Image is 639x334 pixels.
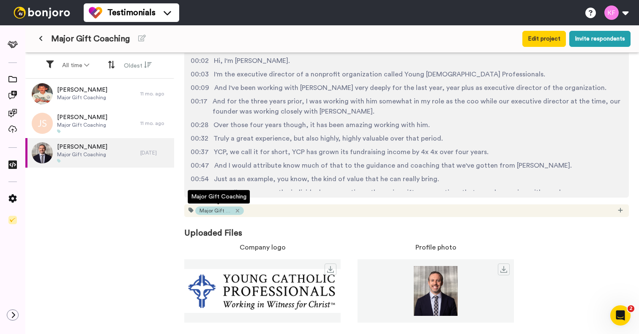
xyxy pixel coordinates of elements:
div: 11 mo. ago [140,90,170,97]
img: js.png [32,113,53,134]
span: And I would attribute know much of that to the guidance and coaching that we've gotten from [PERS... [214,160,572,171]
img: tm-color.svg [89,6,102,19]
span: 00:17 [191,96,208,117]
span: Profile photo [415,242,456,253]
iframe: Intercom live chat [610,305,631,326]
span: [PERSON_NAME] [57,86,107,94]
a: [PERSON_NAME]Major Gift Coaching[DATE] [25,138,174,168]
span: Testimonials [107,7,156,19]
img: bj-logo-header-white.svg [10,7,74,19]
span: Major Gift Coaching [57,94,107,101]
div: [DATE] [140,149,170,156]
span: Company logo [240,242,286,253]
span: 00:54 [191,174,209,184]
span: Uploaded Files [184,217,629,239]
img: 6567fc85-51e7-45dd-bc90-0ba3f5ed7615.jpeg [184,266,341,316]
img: 04e8bae4-c542-4326-a086-fc0b617c0d58.jpeg [32,83,53,104]
span: Major Gift Coaching [199,207,233,214]
span: 00:03 [191,69,209,79]
span: [PERSON_NAME] [57,143,107,151]
button: Invite respondents [569,31,631,47]
span: Major Gift Coaching [57,122,107,128]
a: [PERSON_NAME]Major Gift Coaching11 mo. ago [25,79,174,109]
span: I'm the executive director of a nonprofit organization called Young [DEMOGRAPHIC_DATA] Profession... [214,69,545,79]
a: [PERSON_NAME]Major Gift Coaching11 mo. ago [25,109,174,138]
span: Over those four years though, it has been amazing working with him. [213,120,430,130]
span: [PERSON_NAME] [57,113,107,122]
span: And for the three years prior, I was working with him somewhat in my role as the coo while our ex... [213,96,623,117]
span: 00:28 [191,120,208,130]
span: Major Gift Coaching [57,151,107,158]
span: 00:09 [191,83,209,93]
span: 00:47 [191,160,209,171]
span: YCP, we call it for short, YCP has grown its fundraising income by 4x 4x over four years. [214,147,489,157]
span: He really focuses on the individual conversations, the major gift conversations that were happeni... [214,187,623,208]
span: 00:02 [191,56,209,66]
span: Truly a great experience, but also highly, highly valuable over that period. [213,133,443,144]
span: 00:32 [191,133,208,144]
div: 11 mo. ago [140,120,170,127]
span: Hi, I'm [PERSON_NAME]. [214,56,290,66]
span: Just as an example, you know, the kind of value that he can really bring. [214,174,439,184]
button: Oldest [119,57,157,73]
span: 2 [628,305,634,312]
span: Major Gift Coaching [51,33,130,45]
span: 00:37 [191,147,209,157]
img: 7d2e4a07-f37b-417d-b945-5ea4b1da12c1.jpeg [32,142,53,163]
img: 7d2e4a07-f37b-417d-b945-5ea4b1da12c1.jpeg [358,266,514,316]
button: All time [57,58,94,73]
button: Edit project [522,31,566,47]
img: Checklist.svg [8,216,17,224]
span: 00:59 [191,187,209,208]
div: Major Gift Coaching [188,190,250,204]
span: And I've been working with [PERSON_NAME] very deeply for the last year, year plus as executive di... [214,83,606,93]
